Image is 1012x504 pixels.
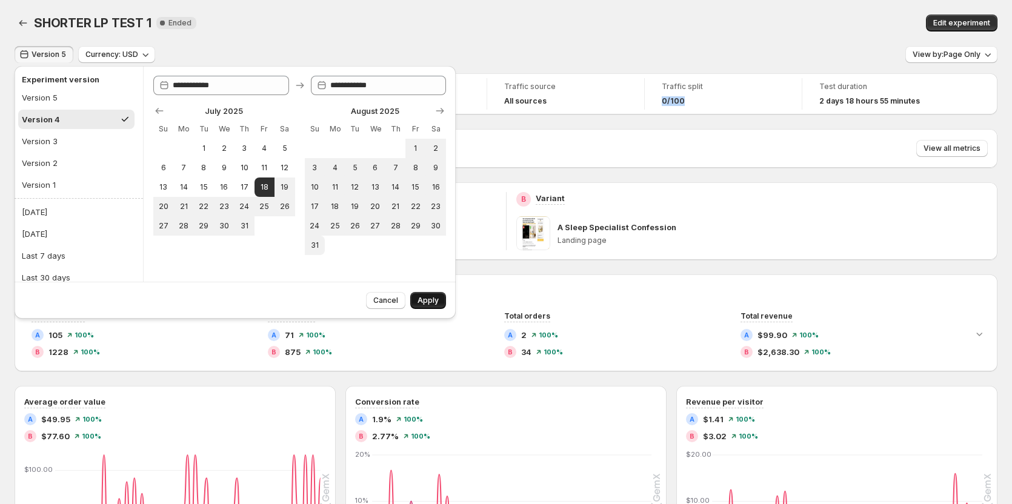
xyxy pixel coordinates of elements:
span: Total orders [504,311,550,320]
span: 71 [285,329,294,341]
span: 30 [219,221,229,231]
span: 20 [370,202,381,211]
span: 5 [350,163,360,173]
button: Monday July 14 2025 [173,177,193,197]
span: 100 % [404,416,423,423]
span: 27 [370,221,381,231]
th: Sunday [153,119,173,139]
h2: A [508,331,513,339]
span: 19 [350,202,360,211]
button: Thursday July 17 2025 [234,177,254,197]
h2: B [508,348,513,356]
span: Edit experiment [933,18,990,28]
button: Thursday August 21 2025 [385,197,405,216]
span: 11 [330,182,340,192]
span: 12 [350,182,360,192]
span: 7 [178,163,188,173]
th: Tuesday [194,119,214,139]
span: $2,638.30 [757,346,799,358]
span: Mo [178,124,188,134]
span: 2 days 18 hours 55 minutes [819,96,920,106]
span: 100 % [411,433,430,440]
button: Friday August 8 2025 [405,158,425,177]
span: 24 [239,202,249,211]
button: Tuesday July 29 2025 [194,216,214,236]
span: Tu [199,124,209,134]
span: Th [390,124,401,134]
button: Version 1 [18,175,135,194]
span: Total revenue [741,311,793,320]
button: Tuesday August 12 2025 [345,177,365,197]
span: 20 [158,202,168,211]
span: 19 [279,182,290,192]
span: 100 % [82,433,101,440]
span: Th [239,124,249,134]
span: 100 % [811,348,831,356]
button: [DATE] [18,202,139,222]
span: Apply [418,296,439,305]
button: Saturday July 19 2025 [275,177,295,197]
button: Tuesday July 22 2025 [194,197,214,216]
button: Thursday July 31 2025 [234,216,254,236]
p: Landing page [558,236,988,245]
span: 31 [310,240,320,250]
th: Thursday [234,119,254,139]
span: 31 [239,221,249,231]
th: Friday [255,119,275,139]
span: 29 [199,221,209,231]
div: Version 3 [22,135,58,147]
button: Cancel [366,292,405,309]
span: 4 [330,163,340,173]
h2: Experiment version [22,73,131,85]
span: 100 % [313,348,332,356]
span: $3.02 [703,430,727,442]
th: Monday [325,119,345,139]
button: Last 7 days [18,246,139,265]
button: Expand chart [971,325,988,342]
button: Wednesday July 30 2025 [214,216,234,236]
span: 100 % [799,331,819,339]
div: Version 4 [22,113,60,125]
button: Wednesday August 20 2025 [365,197,385,216]
h3: Revenue per visitor [686,396,764,408]
h2: A [271,331,276,339]
div: Version 1 [22,179,56,191]
button: Sunday July 13 2025 [153,177,173,197]
h2: A [690,416,694,423]
p: Variant [536,192,565,204]
span: 100 % [544,348,563,356]
span: Tu [350,124,360,134]
div: [DATE] [22,228,47,240]
div: Version 2 [22,157,58,169]
p: A Sleep Specialist Confession [558,221,676,233]
span: 16 [431,182,441,192]
span: 25 [259,202,270,211]
h2: B [35,348,40,356]
th: Monday [173,119,193,139]
button: [DATE] [18,224,139,244]
h2: B [28,433,33,440]
span: Fr [410,124,421,134]
span: 1 [410,144,421,153]
button: Wednesday July 2 2025 [214,139,234,158]
span: $99.90 [757,329,787,341]
text: 20% [355,450,370,459]
button: Saturday August 2 2025 [426,139,446,158]
span: 0/100 [662,96,685,106]
button: Wednesday August 27 2025 [365,216,385,236]
span: 100 % [75,331,94,339]
span: 17 [310,202,320,211]
button: Sunday August 17 2025 [305,197,325,216]
button: Tuesday August 5 2025 [345,158,365,177]
button: Thursday August 14 2025 [385,177,405,197]
th: Tuesday [345,119,365,139]
span: Cancel [373,296,398,305]
button: Wednesday August 13 2025 [365,177,385,197]
img: A Sleep Specialist Confession [516,216,550,250]
span: 18 [259,182,270,192]
button: Back [15,15,32,31]
span: We [219,124,229,134]
span: View by: Page Only [913,50,980,59]
span: We [370,124,381,134]
span: 8 [410,163,421,173]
